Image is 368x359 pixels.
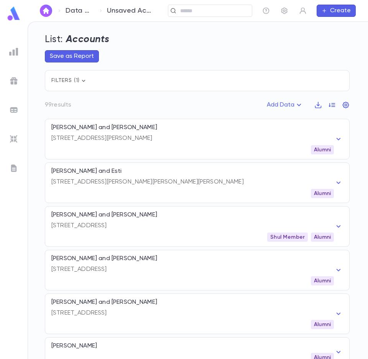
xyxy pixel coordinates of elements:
[51,167,122,175] p: [PERSON_NAME] and Esti
[66,7,94,15] a: Data Center
[311,278,334,284] span: Alumni
[6,6,21,21] img: logo
[9,164,18,173] img: letters_grey.7941b92b52307dd3b8a917253454ce1c.svg
[51,211,157,219] p: [PERSON_NAME] and [PERSON_NAME]
[51,222,334,229] p: [STREET_ADDRESS]
[51,78,87,83] span: Filters ( 1 )
[45,34,63,46] h5: List:
[66,34,110,46] h5: Accounts
[9,134,18,144] img: imports_grey.530a8a0e642e233f2baf0ef88e8c9fcb.svg
[311,190,334,197] span: Alumni
[262,99,308,111] button: Add Data
[51,124,157,131] p: [PERSON_NAME] and [PERSON_NAME]
[51,298,157,306] p: [PERSON_NAME] and [PERSON_NAME]
[41,8,51,14] img: home_white.a664292cf8c1dea59945f0da9f25487c.svg
[9,76,18,85] img: campaigns_grey.99e729a5f7ee94e3726e6486bddda8f1.svg
[9,47,18,56] img: reports_grey.c525e4749d1bce6a11f5fe2a8de1b229.svg
[51,342,97,350] p: [PERSON_NAME]
[51,178,334,186] p: [STREET_ADDRESS][PERSON_NAME][PERSON_NAME][PERSON_NAME]
[51,134,334,142] p: [STREET_ADDRESS][PERSON_NAME]
[51,255,157,262] p: [PERSON_NAME] and [PERSON_NAME]
[45,50,99,62] button: Save as Report
[267,234,308,240] span: Shul Member
[51,266,334,273] p: [STREET_ADDRESS]
[9,105,18,115] img: batches_grey.339ca447c9d9533ef1741baa751efc33.svg
[45,101,71,109] p: 99 results
[51,309,334,317] p: [STREET_ADDRESS]
[311,147,334,153] span: Alumni
[311,321,334,328] span: Alumni
[317,5,356,17] button: Create
[311,234,334,240] span: Alumni
[107,7,154,15] p: Unsaved Account List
